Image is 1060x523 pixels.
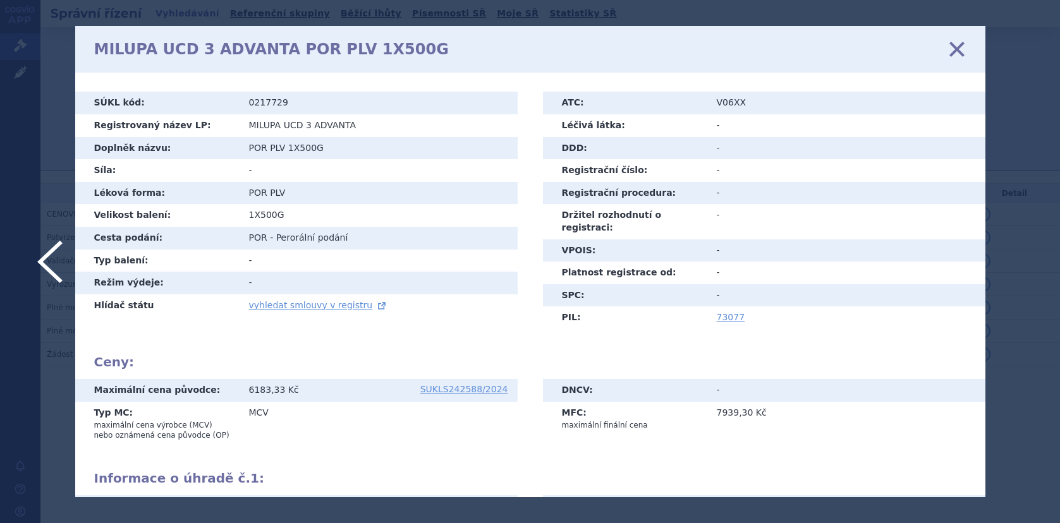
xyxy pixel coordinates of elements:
th: SPC: [543,284,707,307]
a: 73077 [717,312,745,322]
th: SÚKL kód: [75,92,240,114]
td: - [240,249,518,272]
th: DNCV: [543,379,707,402]
td: - [707,261,985,284]
td: - [707,379,985,402]
th: Registrační číslo: [543,159,707,182]
td: POR PLV 1X500G [240,137,518,160]
th: JUHR : [75,495,240,518]
th: Registrační procedura: [543,182,707,205]
td: 5567,22 Kč [240,495,518,518]
h1: MILUPA UCD 3 ADVANTA POR PLV 1X500G [94,40,449,59]
td: MILUPA UCD 3 ADVANTA [240,114,518,137]
th: Registrovaný název LP: [75,114,240,137]
th: Platnost registrace od: [543,261,707,284]
td: - [240,159,518,182]
a: zavřít [947,40,966,59]
th: Léčivá látka: [543,114,707,137]
td: 0217729 [240,92,518,114]
th: VPOIS: [543,239,707,262]
h2: Ceny: [94,354,966,370]
td: - [707,204,985,239]
span: 6183,33 Kč [249,385,299,395]
th: Typ balení: [75,249,240,272]
td: MCV [240,402,518,446]
th: Doplněk názvu: [75,137,240,160]
span: Perorální podání [276,232,348,243]
td: 7939,30 Kč [707,402,985,436]
th: Cesta podání: [75,227,240,249]
td: - [707,114,985,137]
td: 1X500G [240,204,518,227]
td: - [707,284,985,307]
td: - [707,239,985,262]
td: - [707,137,985,160]
th: Režim výdeje: [75,272,240,294]
td: - [240,272,518,294]
th: Síla: [75,159,240,182]
th: Léková forma: [75,182,240,205]
td: POR PLV [240,182,518,205]
span: vyhledat smlouvy v registru [249,300,373,310]
h2: Informace o úhradě č. : [94,471,966,486]
td: - [707,182,985,205]
a: vyhledat smlouvy v registru [249,300,388,310]
td: - [707,159,985,182]
span: POR [249,232,267,243]
p: maximální finální cena [562,420,698,430]
th: MFC: [543,402,707,436]
th: Typ MC: [75,402,240,446]
p: maximální cena výrobce (MCV) nebo oznámená cena původce (OP) [94,420,230,440]
th: Držitel rozhodnutí o registraci: [543,204,707,239]
th: ATC: [543,92,707,114]
span: - [270,232,273,243]
th: Hlídač státu [75,294,240,317]
th: PIL: [543,306,707,329]
th: DDD: [543,137,707,160]
th: ODTD : [543,495,707,518]
a: SUKLS242588/2024 [420,385,508,394]
td: 50,0000 [707,495,985,518]
span: 1 [250,471,259,486]
td: V06XX [707,92,985,114]
th: Velikost balení: [75,204,240,227]
th: Maximální cena původce: [75,379,240,402]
